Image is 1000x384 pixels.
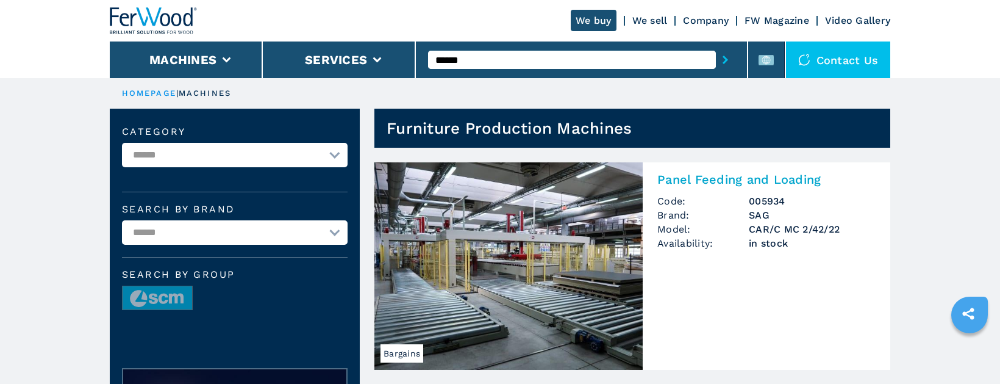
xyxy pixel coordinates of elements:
[683,15,729,26] a: Company
[716,46,735,74] button: submit-button
[380,344,423,363] span: Bargains
[749,222,876,236] h3: CAR/C MC 2/42/22
[749,194,876,208] h3: 005934
[122,205,348,214] label: Search by brand
[149,53,216,67] button: Machines
[176,89,179,98] span: |
[571,10,616,31] a: We buy
[745,15,809,26] a: FW Magazine
[798,54,810,66] img: Contact us
[305,53,367,67] button: Services
[374,162,643,370] img: Panel Feeding and Loading SAG CAR/C MC 2/42/22
[179,88,231,99] p: machines
[749,208,876,222] h3: SAG
[657,236,749,250] span: Availability:
[825,15,890,26] a: Video Gallery
[953,299,984,329] a: sharethis
[122,127,348,137] label: Category
[657,222,749,236] span: Model:
[374,162,890,370] a: Panel Feeding and Loading SAG CAR/C MC 2/42/22BargainsPanel Feeding and LoadingCode:005934Brand:S...
[786,42,891,78] div: Contact us
[387,118,632,138] h1: Furniture Production Machines
[632,15,668,26] a: We sell
[122,270,348,280] span: Search by group
[110,7,198,34] img: Ferwood
[657,172,876,187] h2: Panel Feeding and Loading
[657,208,749,222] span: Brand:
[123,286,192,311] img: image
[657,194,749,208] span: Code:
[749,236,876,250] span: in stock
[122,89,176,98] a: HOMEPAGE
